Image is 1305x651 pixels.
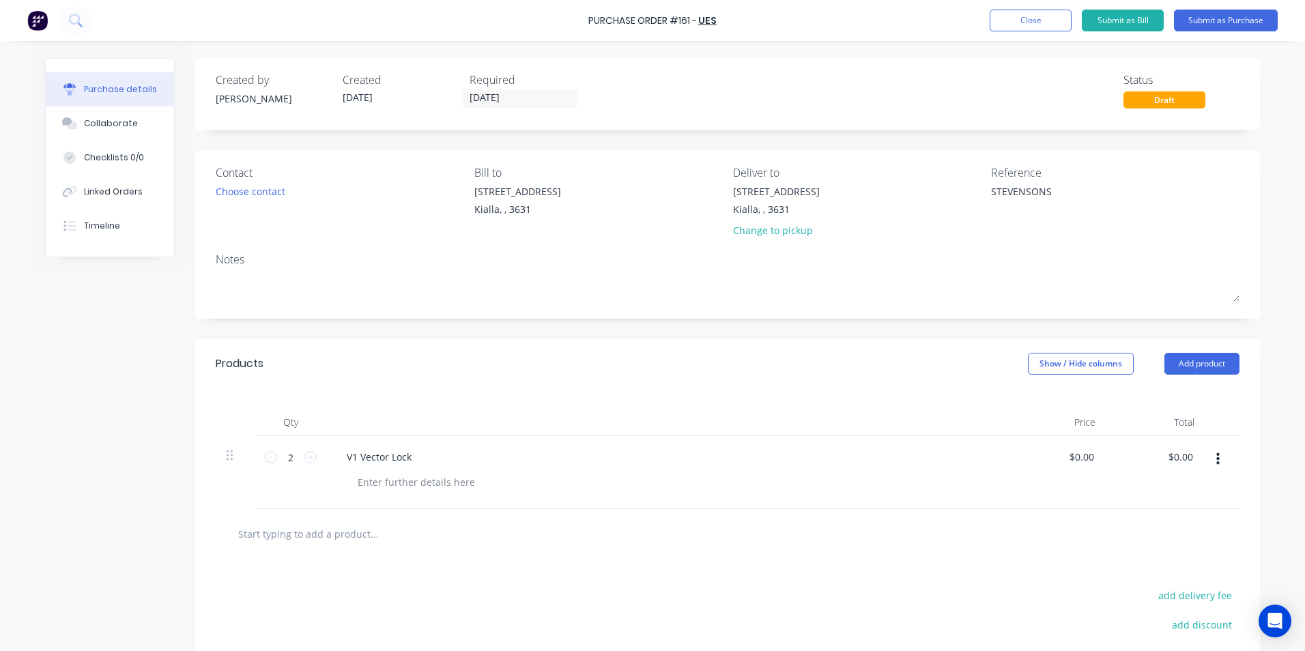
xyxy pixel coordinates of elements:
div: Created by [216,72,332,88]
button: Checklists 0/0 [46,141,174,175]
img: Factory [27,10,48,31]
div: Created [343,72,459,88]
div: Total [1106,409,1205,436]
div: Products [216,356,263,372]
div: Change to pickup [733,223,820,237]
div: Timeline [84,220,120,232]
button: Close [990,10,1072,31]
div: Open Intercom Messenger [1259,605,1291,637]
textarea: STEVENSONS [991,184,1162,215]
div: [STREET_ADDRESS] [474,184,561,199]
div: Notes [216,251,1239,267]
button: Linked Orders [46,175,174,209]
div: V1 Vector Lock [336,447,422,467]
div: Bill to [474,164,723,181]
div: Status [1123,72,1239,88]
div: Required [470,72,586,88]
button: Submit as Purchase [1174,10,1278,31]
div: Kialla, , 3631 [733,202,820,216]
button: add delivery fee [1150,586,1239,604]
input: Start typing to add a product... [238,520,511,547]
div: Contact [216,164,464,181]
div: Qty [257,409,325,436]
button: add discount [1164,616,1239,633]
div: Kialla, , 3631 [474,202,561,216]
div: Purchase details [84,83,157,96]
button: Purchase details [46,72,174,106]
button: Submit as Bill [1082,10,1164,31]
div: Price [1007,409,1106,436]
button: Collaborate [46,106,174,141]
button: Show / Hide columns [1028,353,1134,375]
div: Choose contact [216,184,285,199]
div: [STREET_ADDRESS] [733,184,820,199]
div: Purchase Order #161 - [588,14,697,28]
button: Timeline [46,209,174,243]
div: [PERSON_NAME] [216,91,332,106]
div: Linked Orders [84,186,143,198]
div: Checklists 0/0 [84,151,144,164]
div: Deliver to [733,164,981,181]
a: UES [698,14,717,27]
button: Add product [1164,353,1239,375]
div: Reference [991,164,1239,181]
div: Draft [1123,91,1205,108]
div: Collaborate [84,117,138,130]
